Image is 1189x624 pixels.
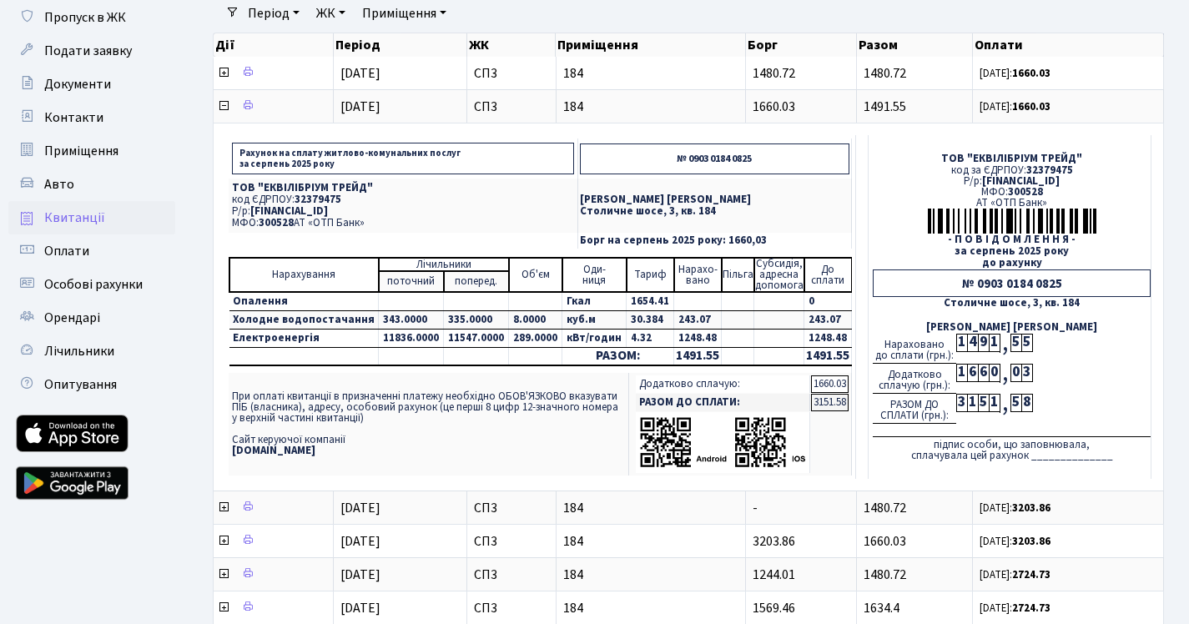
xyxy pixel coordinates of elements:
[753,64,795,83] span: 1480.72
[580,235,849,246] p: Борг на серпень 2025 року: 1660,03
[753,98,795,116] span: 1660.03
[563,535,738,548] span: 184
[44,375,117,394] span: Опитування
[229,311,379,330] td: Холодне водопостачання
[562,311,627,330] td: куб.м
[754,258,804,292] td: Субсидія, адресна допомога
[44,209,105,227] span: Квитанції
[8,134,175,168] a: Приміщення
[1010,394,1021,412] div: 5
[1012,601,1050,616] b: 2724.73
[980,99,1050,114] small: [DATE]:
[334,33,466,57] th: Період
[873,394,956,424] div: РАЗОМ ДО СПЛАТИ (грн.):
[753,532,795,551] span: 3203.86
[989,364,1000,382] div: 0
[563,67,738,80] span: 184
[864,499,906,517] span: 1480.72
[44,108,103,127] span: Контакти
[8,201,175,234] a: Квитанції
[1000,394,1010,413] div: ,
[232,194,574,205] p: код ЄДРПОУ:
[753,566,795,584] span: 1244.01
[467,33,557,57] th: ЖК
[639,415,806,470] img: apps-qrcodes.png
[627,330,674,348] td: 4.32
[1012,501,1050,516] b: 3203.86
[474,100,549,113] span: СП3
[1021,334,1032,352] div: 5
[722,258,754,292] td: Пільга
[980,601,1050,616] small: [DATE]:
[229,258,379,292] td: Нарахування
[580,194,849,205] p: [PERSON_NAME] [PERSON_NAME]
[340,566,380,584] span: [DATE]
[978,334,989,352] div: 9
[580,206,849,217] p: Столичне шосе, 3, кв. 184
[1021,394,1032,412] div: 8
[873,258,1151,269] div: до рахунку
[864,64,906,83] span: 1480.72
[674,311,722,330] td: 243.07
[973,33,1164,57] th: Оплати
[864,98,906,116] span: 1491.55
[44,275,143,294] span: Особові рахунки
[44,8,126,27] span: Пропуск в ЖК
[295,192,341,207] span: 32379475
[978,394,989,412] div: 5
[864,532,906,551] span: 1660.03
[509,258,562,292] td: Об'єм
[214,33,334,57] th: Дії
[444,330,509,348] td: 11547.0000
[967,394,978,412] div: 1
[340,64,380,83] span: [DATE]
[562,330,627,348] td: кВт/годин
[967,334,978,352] div: 4
[444,311,509,330] td: 335.0000
[980,501,1050,516] small: [DATE]:
[340,98,380,116] span: [DATE]
[804,348,852,365] td: 1491.55
[804,330,852,348] td: 1248.48
[229,373,629,476] td: При оплаті квитанції в призначенні платежу необхідно ОБОВ'ЯЗКОВО вказувати ПІБ (власника), адресу...
[804,311,852,330] td: 243.07
[474,568,549,581] span: СП3
[989,334,1000,352] div: 1
[873,269,1151,297] div: № 0903 0184 0825
[250,204,328,219] span: [FINANCIAL_ID]
[232,143,574,174] p: Рахунок на сплату житлово-комунальних послуг за серпень 2025 року
[864,566,906,584] span: 1480.72
[753,599,795,617] span: 1569.46
[44,342,114,360] span: Лічильники
[379,271,444,292] td: поточний
[556,33,745,57] th: Приміщення
[229,292,379,311] td: Опалення
[1008,184,1043,199] span: 300528
[873,364,956,394] div: Додатково сплачую (грн.):
[340,499,380,517] span: [DATE]
[873,322,1151,333] div: [PERSON_NAME] [PERSON_NAME]
[1012,99,1050,114] b: 1660.03
[980,534,1050,549] small: [DATE]:
[509,311,562,330] td: 8.0000
[1012,567,1050,582] b: 2724.73
[746,33,857,57] th: Борг
[8,34,175,68] a: Подати заявку
[562,292,627,311] td: Гкал
[873,176,1151,187] div: Р/р:
[474,501,549,515] span: СП3
[967,364,978,382] div: 6
[864,599,899,617] span: 1634.4
[1012,534,1050,549] b: 3203.86
[580,143,849,174] p: № 0903 0184 0825
[340,599,380,617] span: [DATE]
[563,100,738,113] span: 184
[636,394,810,411] td: РАЗОМ ДО СПЛАТИ:
[474,535,549,548] span: СП3
[627,292,674,311] td: 1654.41
[1026,163,1073,178] span: 32379475
[8,1,175,34] a: Пропуск в ЖК
[563,601,738,615] span: 184
[44,242,89,260] span: Оплати
[44,175,74,194] span: Авто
